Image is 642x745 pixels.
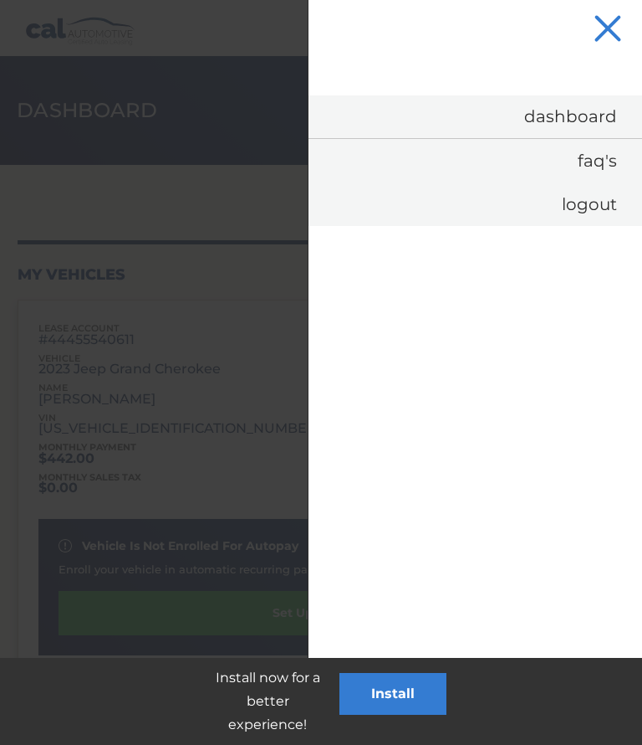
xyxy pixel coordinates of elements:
[196,666,339,737] p: Install now for a better experience!
[339,673,446,715] button: Install
[590,17,625,44] button: Menu
[308,182,642,226] a: Logout
[308,95,642,138] a: Dashboard
[308,139,642,182] a: FAQ's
